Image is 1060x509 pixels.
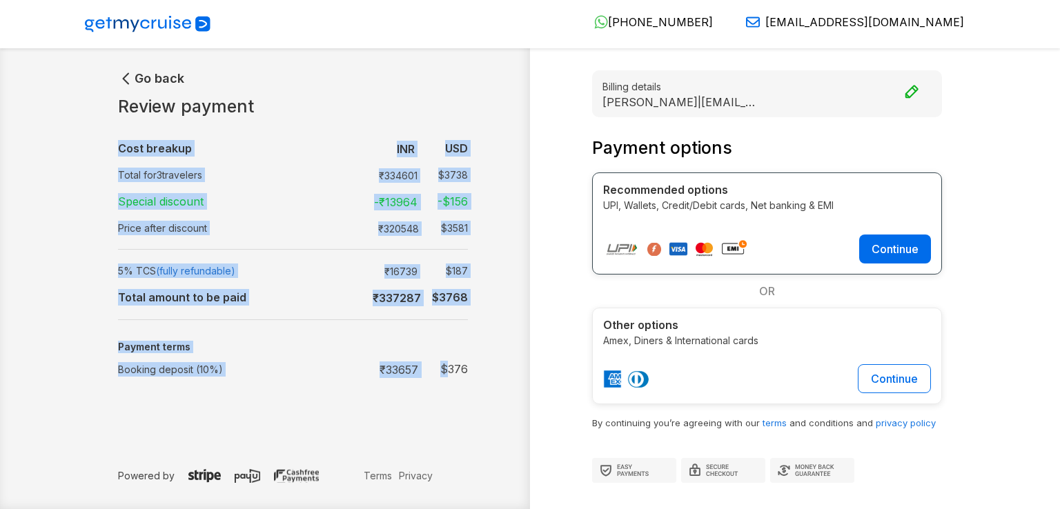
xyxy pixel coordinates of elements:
[188,469,221,483] img: stripe
[346,162,353,188] td: :
[373,291,421,305] b: ₹ 337287
[118,70,184,87] button: Go back
[274,469,319,483] img: cashfree
[235,469,260,483] img: payu
[746,15,760,29] img: Email
[858,364,931,393] button: Continue
[118,258,346,283] td: 5% TCS
[118,290,246,304] b: Total amount to be paid
[346,134,353,162] td: :
[346,355,353,383] td: :
[603,183,931,197] h4: Recommended options
[346,258,353,283] td: :
[440,362,468,376] strong: $ 376
[118,194,204,208] strong: Special discount
[592,138,942,159] h3: Payment options
[876,417,936,428] a: privacy policy
[118,162,346,188] td: Total for 3 travelers
[397,142,415,156] b: INR
[859,234,931,263] button: Continue
[372,261,423,281] td: ₹ 16739
[603,198,931,212] p: UPI, Wallets, Credit/Debit cards, Net banking & EMI
[360,468,395,483] a: Terms
[608,15,713,29] span: [PHONE_NUMBER]
[346,188,353,215] td: :
[118,341,468,353] h5: Payment terms
[118,215,346,241] td: Price after discount
[372,218,424,238] td: ₹ 320548
[118,97,468,117] h1: Review payment
[583,15,713,29] a: [PHONE_NUMBER]
[735,15,964,29] a: [EMAIL_ADDRESS][DOMAIN_NAME]
[602,79,932,94] small: Billing details
[118,355,346,383] td: Booking deposit (10%)
[424,218,468,238] td: $ 3581
[445,141,468,155] b: USD
[592,275,942,308] div: OR
[118,468,360,483] p: Powered by
[156,265,235,277] span: (fully refundable)
[423,165,468,185] td: $ 3738
[765,15,964,29] span: [EMAIL_ADDRESS][DOMAIN_NAME]
[763,417,787,428] a: terms
[594,15,608,29] img: WhatsApp
[346,215,353,241] td: :
[438,194,468,208] strong: -$ 156
[602,95,761,108] p: [PERSON_NAME] | [EMAIL_ADDRESS][DOMAIN_NAME]
[423,261,468,281] td: $ 187
[374,195,418,209] strong: -₹ 13964
[603,333,931,348] p: Amex, Diners & International cards
[346,283,353,311] td: :
[118,141,192,155] b: Cost breakup
[592,415,942,430] p: By continuing you’re agreeing with our and conditions and
[432,290,468,304] b: $ 3768
[372,165,423,185] td: ₹ 334601
[380,363,418,377] strong: ₹ 33657
[395,468,436,483] a: Privacy
[603,319,931,332] h4: Other options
